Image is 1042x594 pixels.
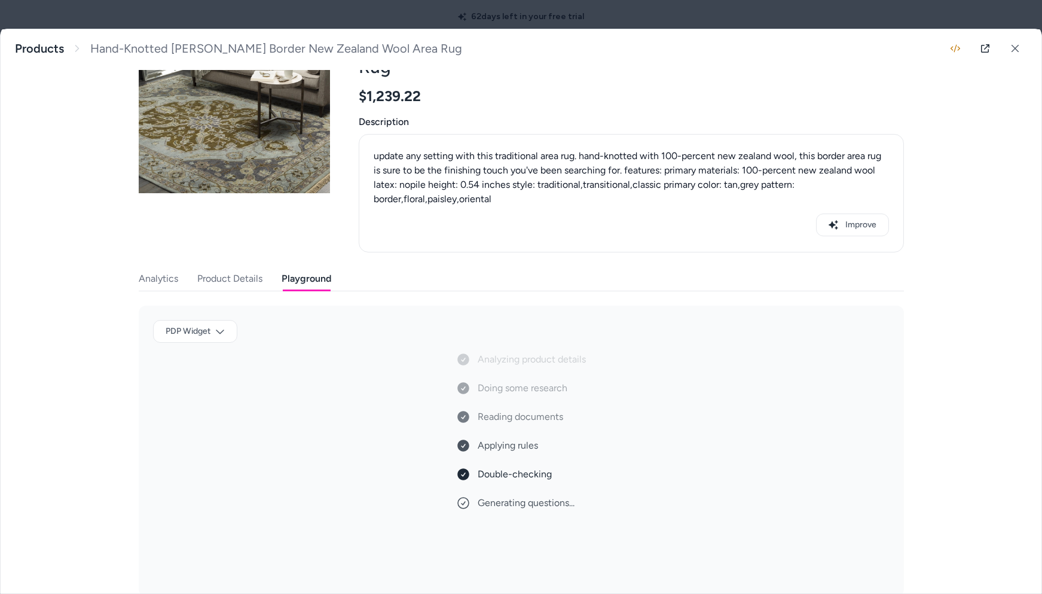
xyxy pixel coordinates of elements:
span: Hand-Knotted [PERSON_NAME] Border New Zealand Wool Area Rug [90,41,462,56]
a: Products [15,41,64,56]
span: Applying rules [478,438,538,453]
span: $1,239.22 [359,87,421,105]
span: Generating questions... [478,496,575,510]
p: update any setting with this traditional area rug. hand-knotted with 100-percent new zealand wool... [374,149,889,206]
button: Improve [816,214,889,236]
img: Hand-Knotted-Tim-Border-New-Zealand-Wool-Area-Rug.jpg [139,2,330,193]
button: Product Details [197,267,262,291]
span: Double-checking [478,467,552,482]
span: Analyzing product details [478,352,586,367]
nav: breadcrumb [15,41,462,56]
span: Reading documents [478,410,563,424]
span: Doing some research [478,381,567,395]
span: PDP Widget [166,325,210,337]
button: Playground [282,267,331,291]
button: PDP Widget [153,320,237,343]
span: Description [359,115,904,129]
button: Analytics [139,267,178,291]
